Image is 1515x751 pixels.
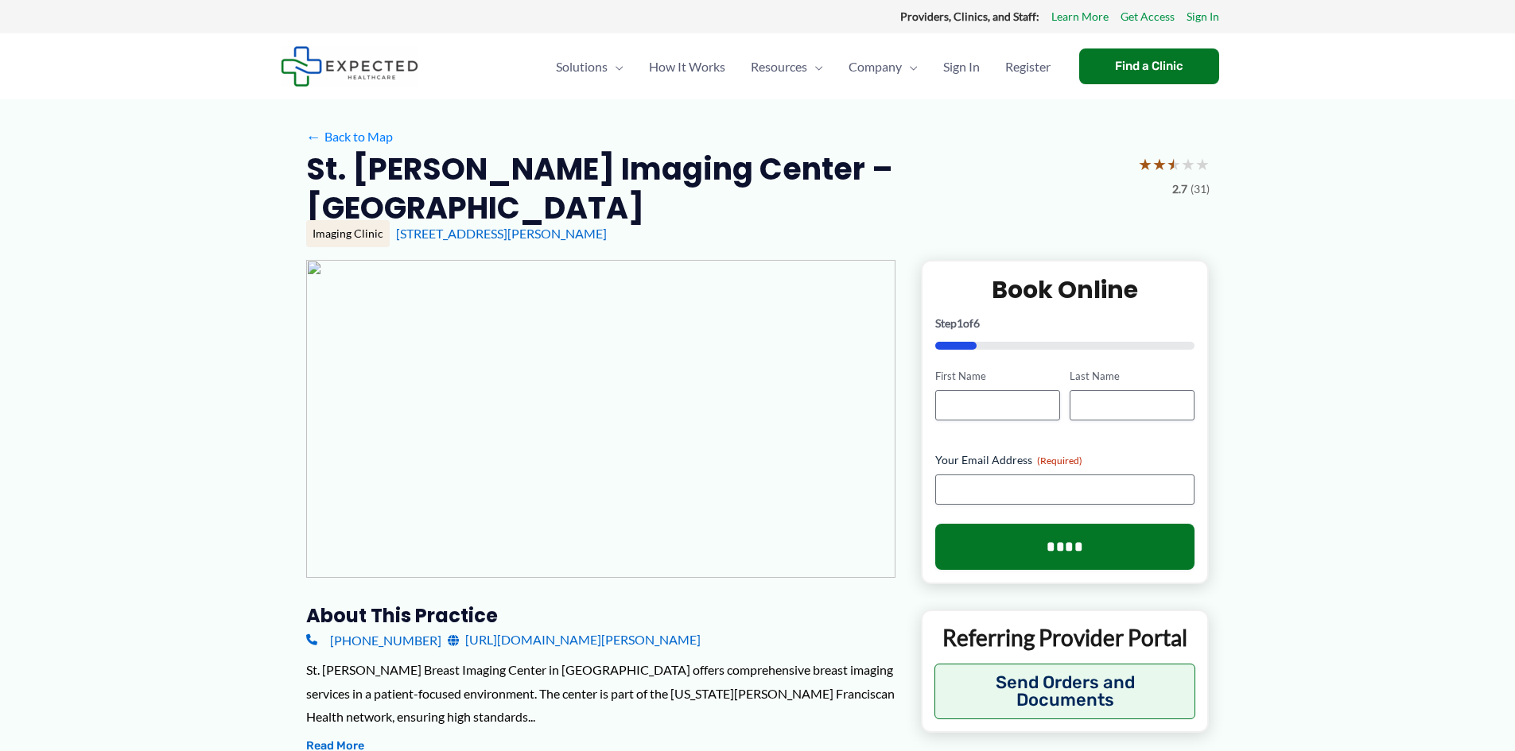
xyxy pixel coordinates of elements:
a: ←Back to Map [306,125,393,149]
span: 6 [973,316,980,330]
span: Menu Toggle [807,39,823,95]
span: Register [1005,39,1051,95]
a: Register [993,39,1063,95]
a: [STREET_ADDRESS][PERSON_NAME] [396,226,607,241]
span: (Required) [1037,455,1082,466]
img: Expected Healthcare Logo - side, dark font, small [281,46,418,87]
nav: Primary Site Navigation [543,39,1063,95]
label: Your Email Address [935,452,1195,468]
span: How It Works [649,39,725,95]
a: Sign In [1187,6,1219,27]
span: ★ [1138,149,1152,179]
span: (31) [1191,179,1210,199]
a: CompanyMenu Toggle [836,39,930,95]
div: St. [PERSON_NAME] Breast Imaging Center in [GEOGRAPHIC_DATA] offers comprehensive breast imaging ... [306,658,895,729]
span: ★ [1152,149,1167,179]
label: Last Name [1070,369,1195,384]
span: ← [306,129,321,144]
span: ★ [1181,149,1195,179]
span: Company [849,39,902,95]
a: SolutionsMenu Toggle [543,39,636,95]
strong: Providers, Clinics, and Staff: [900,10,1039,23]
span: Menu Toggle [608,39,623,95]
span: 1 [957,316,963,330]
a: How It Works [636,39,738,95]
a: Sign In [930,39,993,95]
a: Find a Clinic [1079,48,1219,84]
span: Sign In [943,39,980,95]
span: ★ [1167,149,1181,179]
h3: About this practice [306,603,895,628]
a: [URL][DOMAIN_NAME][PERSON_NAME] [448,628,701,652]
div: Imaging Clinic [306,220,390,247]
span: Menu Toggle [902,39,918,95]
p: Step of [935,318,1195,329]
span: Resources [751,39,807,95]
label: First Name [935,369,1060,384]
span: Solutions [556,39,608,95]
span: 2.7 [1172,179,1187,199]
h2: St. [PERSON_NAME] Imaging Center – [GEOGRAPHIC_DATA] [306,149,1125,228]
a: Learn More [1051,6,1109,27]
span: ★ [1195,149,1210,179]
a: Get Access [1121,6,1175,27]
a: [PHONE_NUMBER] [306,628,441,652]
h2: Book Online [935,274,1195,305]
a: ResourcesMenu Toggle [738,39,836,95]
button: Send Orders and Documents [934,664,1196,719]
p: Referring Provider Portal [934,623,1196,652]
